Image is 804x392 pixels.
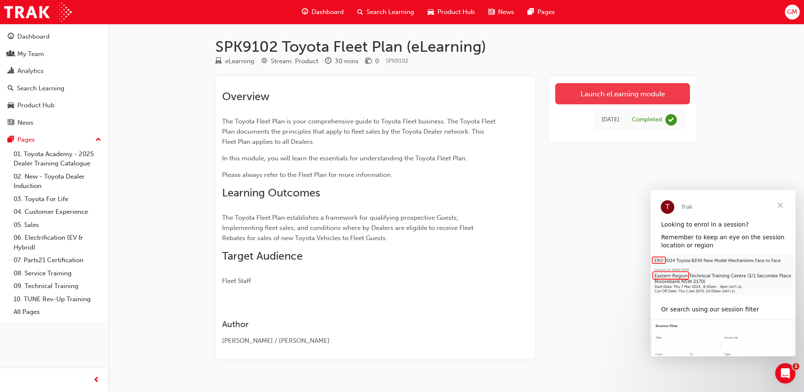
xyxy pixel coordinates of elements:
[367,7,414,17] span: Search Learning
[10,205,105,218] a: 04. Customer Experience
[222,319,498,329] h3: Author
[222,154,467,162] span: In this module, you will learn the essentials for understanding the Toyota Fleet Plan.
[365,58,372,65] span: money-icon
[8,102,14,109] span: car-icon
[8,33,14,41] span: guage-icon
[17,66,44,76] div: Analytics
[312,7,344,17] span: Dashboard
[3,63,105,79] a: Analytics
[261,58,267,65] span: target-icon
[3,81,105,96] a: Search Learning
[528,7,534,17] span: pages-icon
[8,119,14,127] span: news-icon
[421,3,481,21] a: car-iconProduct Hub
[302,7,308,17] span: guage-icon
[215,56,254,67] div: Type
[601,115,619,125] div: Sun Apr 23 2023 22:00:00 GMT+0800 (Australian Western Standard Time)
[17,101,55,110] div: Product Hub
[437,7,475,17] span: Product Hub
[651,190,796,356] iframe: Intercom live chat message
[10,280,105,293] a: 09. Technical Training
[215,58,222,65] span: learningResourceType_ELEARNING-icon
[4,3,72,22] img: Trak
[665,114,677,126] span: learningRecordVerb_COMPLETE-icon
[537,7,555,17] span: Pages
[222,171,392,179] span: Please always refer to the Fleet Plan for more information.
[10,267,105,280] a: 08. Service Training
[222,186,320,199] span: Learning Outcomes
[793,363,799,370] span: 1
[222,249,303,263] span: Target Audience
[481,3,521,21] a: news-iconNews
[10,254,105,267] a: 07. Parts21 Certification
[632,116,662,124] div: Completed
[386,57,409,64] span: Learning resource code
[10,148,105,170] a: 01. Toyota Academy - 2025 Dealer Training Catalogue
[295,3,351,21] a: guage-iconDashboard
[498,7,514,17] span: News
[10,170,105,193] a: 02. New - Toyota Dealer Induction
[8,85,14,92] span: search-icon
[93,375,100,386] span: prev-icon
[3,132,105,148] button: Pages
[335,56,359,66] div: 30 mins
[17,84,64,93] div: Search Learning
[325,56,359,67] div: Duration
[325,58,331,65] span: clock-icon
[17,49,44,59] div: My Team
[222,214,475,242] span: The Toyota Fleet Plan establishes a framework for qualifying prospective Guests; Implementing fle...
[357,7,363,17] span: search-icon
[8,50,14,58] span: people-icon
[365,56,379,67] div: Price
[261,56,318,67] div: Stream
[3,98,105,113] a: Product Hub
[17,135,35,145] div: Pages
[521,3,562,21] a: pages-iconPages
[8,136,14,144] span: pages-icon
[215,37,697,56] h1: SPK9102 Toyota Fleet Plan (eLearning)
[10,193,105,206] a: 03. Toyota For Life
[225,56,254,66] div: eLearning
[555,83,690,104] a: Launch eLearning module
[488,7,495,17] span: news-icon
[787,7,797,17] span: GM
[775,363,796,384] iframe: Intercom live chat
[3,27,105,132] button: DashboardMy TeamAnalyticsSearch LearningProduct HubNews
[428,7,434,17] span: car-icon
[10,293,105,306] a: 10. TUNE Rev-Up Training
[8,67,14,75] span: chart-icon
[222,90,270,103] span: Overview
[95,134,101,146] span: up-icon
[351,3,421,21] a: search-iconSearch Learning
[17,118,33,128] div: News
[222,277,251,285] span: Fleet Staff
[10,218,105,232] a: 05. Sales
[222,118,497,146] span: The Toyota Fleet Plan is your comprehensive guide to Toyota Fleet business. The Toyota Fleet Plan...
[3,115,105,131] a: News
[17,32,50,42] div: Dashboard
[3,46,105,62] a: My Team
[785,5,800,20] button: GM
[375,56,379,66] div: 0
[10,305,105,319] a: All Pages
[10,231,105,254] a: 06. Electrification (EV & Hybrid)
[3,29,105,45] a: Dashboard
[222,336,498,346] div: [PERSON_NAME] / [PERSON_NAME]
[271,56,318,66] div: Stream: Product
